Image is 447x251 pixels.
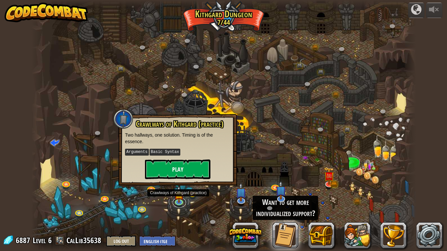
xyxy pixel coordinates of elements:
span: Crawlways of Kithgard (practice) [136,118,223,129]
button: Play [145,159,210,179]
button: Campaigns [408,3,424,18]
a: CalLib35638 [66,235,103,245]
img: CodeCombat - Learn how to code by playing a game [5,3,88,22]
kbd: Basic Syntax [150,149,180,156]
img: bronze-chest.png [330,181,337,187]
span: Level [33,235,46,246]
img: level-banner-unlock.png [324,167,334,185]
img: level-banner-unstarted-subscriber.png [276,181,286,200]
button: Log Out [106,236,136,246]
img: portrait.png [130,87,135,91]
button: Adjust volume [426,3,442,18]
img: level-banner-unstarted-subscriber.png [236,183,246,201]
img: level-banner-started.png [174,186,184,203]
span: 6887 [16,235,32,245]
span: 6 [48,235,52,245]
kbd: Arguments [125,149,149,156]
img: portrait.png [326,174,332,179]
div: Want to get more individualized support? [253,196,318,220]
p: Two hallways, one solution. Timing is of the essence. [125,132,230,145]
img: portrait.png [313,146,318,150]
